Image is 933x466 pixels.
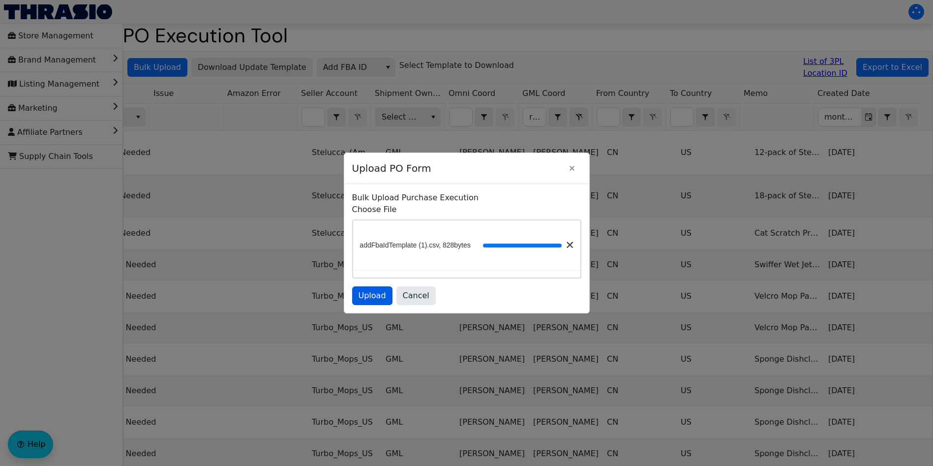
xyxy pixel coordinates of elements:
span: Upload [359,290,386,302]
button: Close [563,159,581,178]
p: Bulk Upload Purchase Execution [352,192,581,204]
button: Upload [352,286,392,305]
button: Cancel [396,286,436,305]
span: addFbaIdTemplate (1).csv, 828bytes [360,240,470,250]
span: Cancel [403,290,429,302]
label: Choose File [352,204,581,216]
span: Upload PO Form [352,156,563,181]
